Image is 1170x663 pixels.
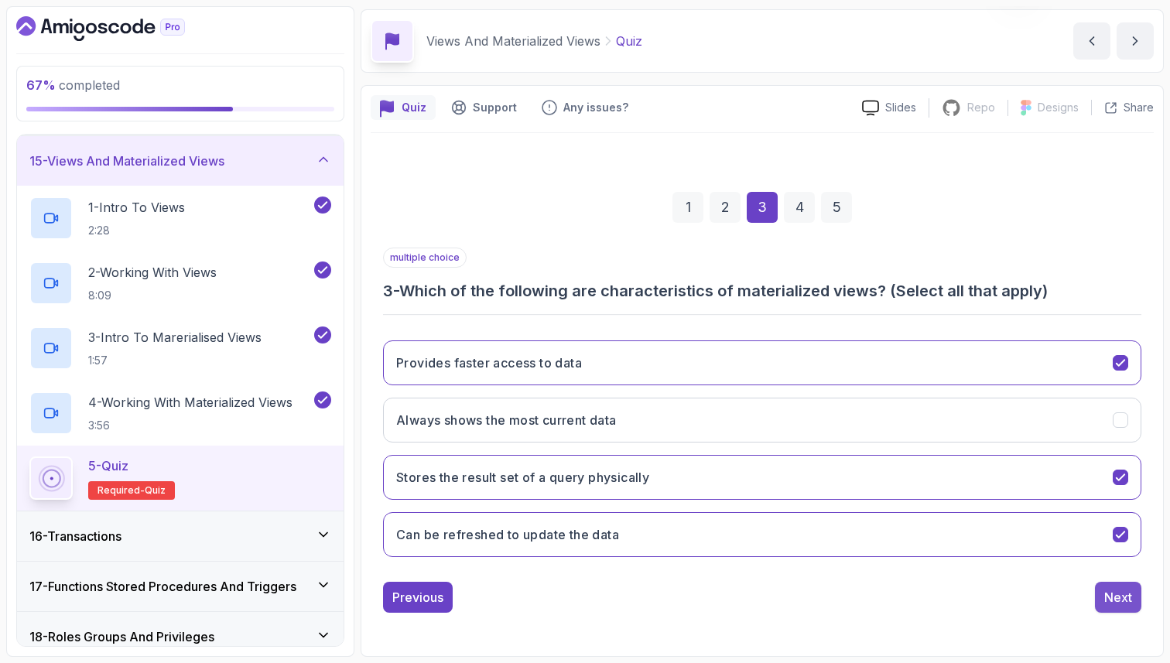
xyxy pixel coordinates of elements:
div: 5 [821,192,852,223]
button: 17-Functions Stored Procedures And Triggers [17,562,344,611]
p: Quiz [616,32,642,50]
h3: 16 - Transactions [29,527,121,545]
p: 1:57 [88,353,262,368]
h3: 15 - Views And Materialized Views [29,152,224,170]
p: Support [473,100,517,115]
h3: Provides faster access to data [396,354,582,372]
button: Provides faster access to data [383,340,1141,385]
p: 3:56 [88,418,292,433]
div: 3 [747,192,778,223]
span: quiz [145,484,166,497]
button: 5-QuizRequired-quiz [29,456,331,500]
button: Can be refreshed to update the data [383,512,1141,557]
button: Always shows the most current data [383,398,1141,443]
p: Repo [967,100,995,115]
p: Designs [1038,100,1079,115]
h3: 3 - Which of the following are characteristics of materialized views? (Select all that apply) [383,280,1141,302]
p: Views And Materialized Views [426,32,600,50]
button: 15-Views And Materialized Views [17,136,344,186]
h3: Stores the result set of a query physically [396,468,649,487]
button: 16-Transactions [17,511,344,561]
a: Slides [850,100,929,116]
h3: 17 - Functions Stored Procedures And Triggers [29,577,296,596]
p: 4 - Working With Materialized Views [88,393,292,412]
p: 1 - Intro To Views [88,198,185,217]
div: Next [1104,588,1132,607]
button: Next [1095,582,1141,613]
div: 4 [784,192,815,223]
p: 2 - Working With Views [88,263,217,282]
p: 5 - Quiz [88,456,128,475]
p: 3 - Intro To Marerialised Views [88,328,262,347]
button: previous content [1073,22,1110,60]
p: Share [1124,100,1154,115]
h3: Can be refreshed to update the data [396,525,619,544]
button: 1-Intro To Views2:28 [29,197,331,240]
button: Previous [383,582,453,613]
div: 1 [672,192,703,223]
button: 4-Working With Materialized Views3:56 [29,391,331,435]
div: 2 [710,192,741,223]
button: 18-Roles Groups And Privileges [17,612,344,661]
span: Required- [97,484,145,497]
button: Stores the result set of a query physically [383,455,1141,500]
button: 3-Intro To Marerialised Views1:57 [29,326,331,370]
a: Dashboard [16,16,221,41]
p: Any issues? [563,100,628,115]
span: 67 % [26,77,56,93]
p: 2:28 [88,223,185,238]
button: Support button [442,95,526,120]
h3: Always shows the most current data [396,411,617,429]
button: Share [1091,100,1154,115]
button: Feedback button [532,95,638,120]
button: 2-Working With Views8:09 [29,261,331,305]
button: quiz button [371,95,436,120]
p: Quiz [402,100,426,115]
button: next content [1117,22,1154,60]
p: multiple choice [383,248,467,268]
div: Previous [392,588,443,607]
span: completed [26,77,120,93]
h3: 18 - Roles Groups And Privileges [29,627,214,646]
p: 8:09 [88,288,217,303]
p: Slides [885,100,916,115]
